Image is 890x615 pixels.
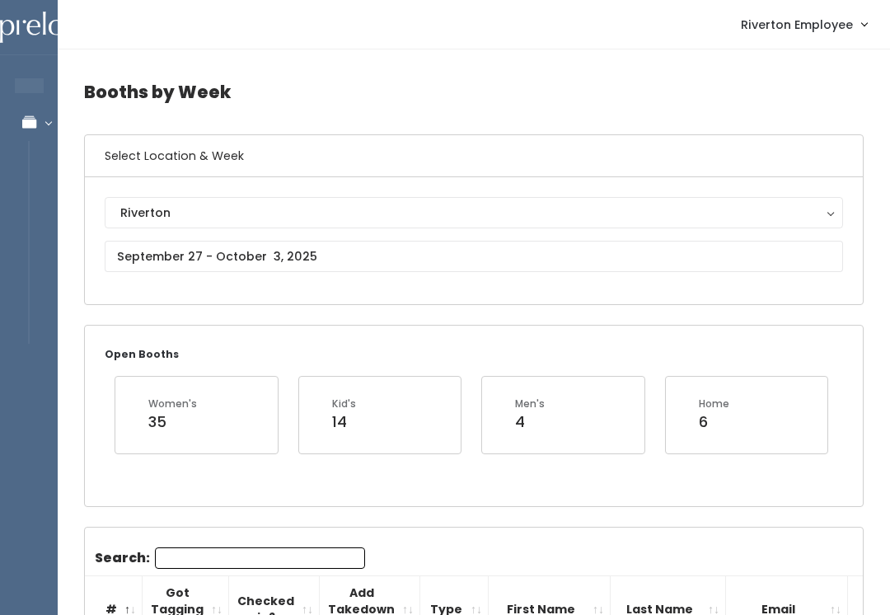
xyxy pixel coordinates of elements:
div: Men's [515,397,545,411]
div: Kid's [332,397,356,411]
h4: Booths by Week [84,69,864,115]
a: Riverton Employee [724,7,883,42]
div: 14 [332,411,356,433]
div: 4 [515,411,545,433]
div: 35 [148,411,197,433]
button: Riverton [105,197,843,228]
div: Women's [148,397,197,411]
div: Home [699,397,729,411]
div: Riverton [120,204,827,222]
label: Search: [95,547,365,569]
input: September 27 - October 3, 2025 [105,241,843,272]
span: Riverton Employee [741,16,853,34]
h6: Select Location & Week [85,135,863,177]
small: Open Booths [105,347,179,361]
div: 6 [699,411,729,433]
input: Search: [155,547,365,569]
